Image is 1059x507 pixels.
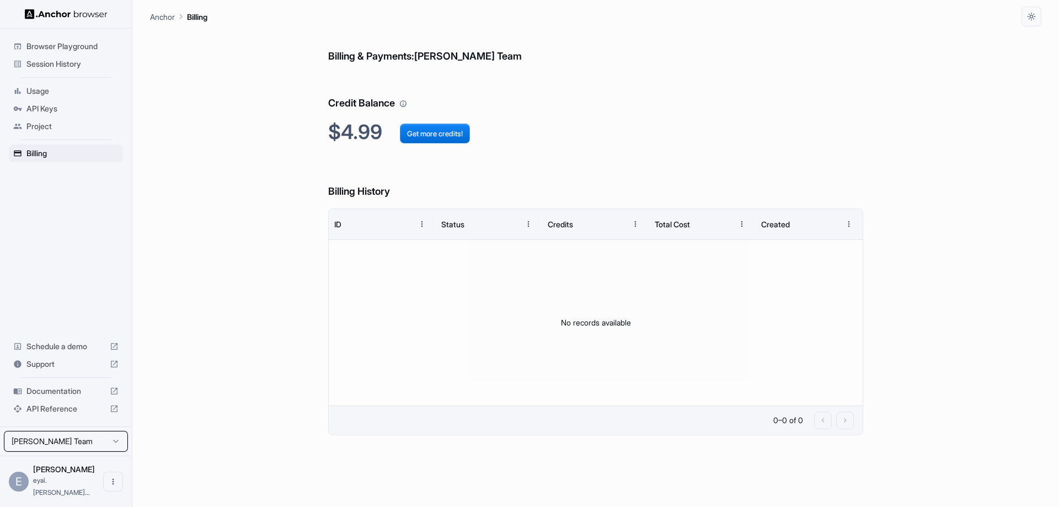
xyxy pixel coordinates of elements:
[9,355,123,373] div: Support
[26,403,105,414] span: API Reference
[328,26,863,65] h6: Billing & Payments: [PERSON_NAME] Team
[187,11,207,23] p: Billing
[9,38,123,55] div: Browser Playground
[518,214,538,234] button: Menu
[9,145,123,162] div: Billing
[773,415,803,426] p: 0–0 of 0
[441,220,464,229] div: Status
[9,400,123,418] div: API Reference
[412,214,432,234] button: Menu
[9,382,123,400] div: Documentation
[761,220,790,229] div: Created
[9,55,123,73] div: Session History
[732,214,752,234] button: Menu
[26,58,119,70] span: Session History
[26,341,105,352] span: Schedule a demo
[103,472,123,492] button: Open menu
[9,82,123,100] div: Usage
[26,121,119,132] span: Project
[606,214,625,234] button: Sort
[25,9,108,19] img: Anchor Logo
[9,472,29,492] div: E
[328,162,863,200] h6: Billing History
[9,338,123,355] div: Schedule a demo
[26,86,119,97] span: Usage
[819,214,839,234] button: Sort
[26,103,119,114] span: API Keys
[26,359,105,370] span: Support
[400,124,470,143] button: Get more credits!
[328,120,863,144] h2: $4.99
[9,118,123,135] div: Project
[26,386,105,397] span: Documentation
[329,240,863,405] div: No records available
[392,214,412,234] button: Sort
[655,220,690,229] div: Total Cost
[150,11,175,23] p: Anchor
[33,476,90,497] span: eyal.rabinovich@gmail.com
[328,73,863,111] h6: Credit Balance
[548,220,573,229] div: Credits
[9,100,123,118] div: API Keys
[26,41,119,52] span: Browser Playground
[499,214,518,234] button: Sort
[150,10,207,23] nav: breadcrumb
[33,465,95,474] span: Eyal Rabinovich
[26,148,119,159] span: Billing
[712,214,732,234] button: Sort
[839,214,859,234] button: Menu
[625,214,645,234] button: Menu
[334,220,341,229] div: ID
[399,100,407,108] svg: Your credit balance will be consumed as you use the API. Visit the usage page to view a breakdown...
